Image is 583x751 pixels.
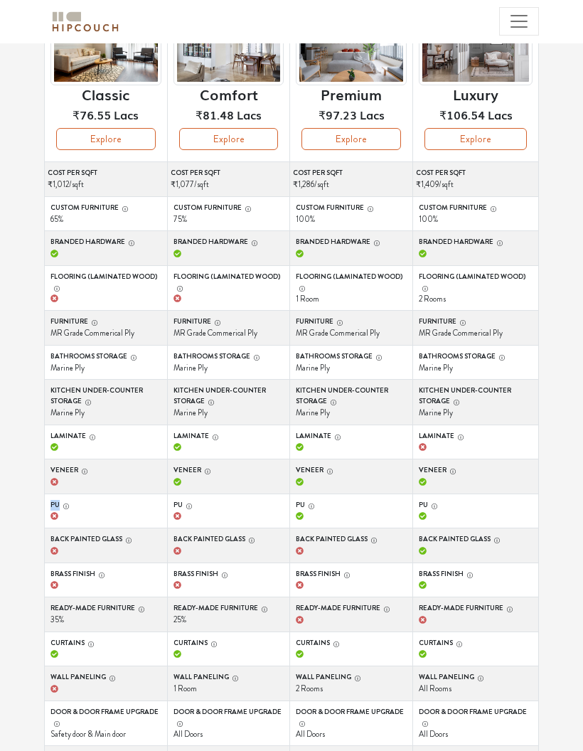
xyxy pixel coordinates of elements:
button: Custom furniture [364,203,374,213]
span: Lacs [114,106,139,123]
span: ₹106.54 [439,106,485,123]
button: Veneer [323,465,333,476]
button: Flooring (Laminated wood) [50,282,60,293]
button: Custom furniture [242,203,252,213]
button: Door & Door frame Upgrade [173,718,183,728]
button: Toggle navigation [499,7,539,36]
label: Wall Paneling [173,672,284,683]
button: Bathrooms storage [250,351,260,362]
label: Branded Hardware [419,237,533,247]
button: Brass Finish [464,569,474,580]
button: Kitchen Under-counter storage [205,396,215,407]
td: 35% [45,597,168,632]
button: Flooring (Laminated wood) [173,282,183,293]
label: Veneer [419,465,533,476]
label: Kitchen Under-counter storage [50,385,161,407]
label: Door & Door frame Upgrade [50,707,161,728]
td: 65% [45,196,168,231]
label: Bathrooms storage [173,351,284,362]
td: MR Grade Commerical Ply [167,311,290,346]
span: Lacs [360,106,385,123]
button: Back Painted Glass [368,534,378,545]
label: Ready-made furniture [419,603,533,614]
label: Flooring (Laminated wood) [296,272,407,293]
button: Wall Paneling [229,672,239,683]
td: MR Grade Commerical Ply [413,311,539,346]
label: Flooring (Laminated wood) [419,272,533,293]
button: Flooring (Laminated wood) [296,282,306,293]
td: Marine Ply [290,380,413,425]
label: Back Painted Glass [173,534,284,545]
label: Ready-made furniture [296,603,407,614]
button: Explore [179,128,279,150]
button: Wall Paneling [474,672,484,683]
td: 2 Rooms [290,666,413,701]
label: Flooring (Laminated wood) [173,272,284,293]
label: Branded Hardware [296,237,407,247]
h6: Classic [82,85,129,102]
label: Bathrooms storage [296,351,407,362]
button: Veneer [201,465,211,476]
label: Curtains [50,638,161,649]
td: Safety door & Main door [45,701,168,746]
label: Brass Finish [50,569,161,580]
span: ₹1,286 [293,179,314,190]
img: header-preview [173,9,284,85]
label: Kitchen Under-counter storage [419,385,533,407]
label: Back Painted Glass [50,534,161,545]
label: Wall Paneling [50,672,161,683]
td: /sqft [413,162,539,197]
span: ₹1,077 [171,179,194,190]
span: ₹76.55 [73,106,111,123]
button: Veneer [446,465,456,476]
label: Furniture [50,316,161,327]
button: Kitchen Under-counter storage [82,396,92,407]
h6: Comfort [200,85,258,102]
button: Brass Finish [341,569,351,580]
label: Bathrooms storage [419,351,533,362]
label: Curtains [419,638,533,649]
span: logo-horizontal.svg [50,6,121,38]
button: PU [183,500,193,511]
td: Marine Ply [167,345,290,380]
label: Door & Door frame Upgrade [173,707,284,728]
td: 1 Room [167,666,290,701]
label: Laminate [419,431,533,442]
button: Ready-made furniture [503,603,513,614]
button: PU [428,500,438,511]
td: 100% [290,196,413,231]
td: 2 Rooms [413,265,539,311]
button: Custom furniture [119,203,129,213]
td: All Doors [290,701,413,746]
label: Ready-made furniture [50,603,161,614]
label: Laminate [173,431,284,442]
button: Back Painted Glass [122,534,132,545]
label: Curtains [173,638,284,649]
label: Brass Finish [296,569,407,580]
label: Kitchen Under-counter storage [296,385,407,407]
span: ₹1,409 [416,179,439,190]
button: Laminate [454,431,464,442]
button: Kitchen Under-counter storage [450,396,460,407]
td: 1 Room [290,265,413,311]
td: 100% [413,196,539,231]
button: Laminate [331,431,341,442]
button: Door & Door frame Upgrade [419,718,429,728]
td: Marine Ply [45,345,168,380]
button: Ready-made furniture [380,603,390,614]
button: Furniture [333,316,343,327]
button: Curtains [85,638,95,649]
img: header-preview [296,9,407,85]
label: Custom furniture [296,203,407,213]
button: Laminate [209,431,219,442]
label: Furniture [173,316,284,327]
img: header-preview [419,7,533,85]
button: Back Painted Glass [245,534,255,545]
td: 75% [167,196,290,231]
label: Cost per sqft [293,168,412,179]
button: Bathrooms storage [496,351,506,362]
h6: Luxury [453,85,498,102]
label: PU [419,500,533,511]
label: PU [173,500,284,511]
label: Laminate [50,431,161,442]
